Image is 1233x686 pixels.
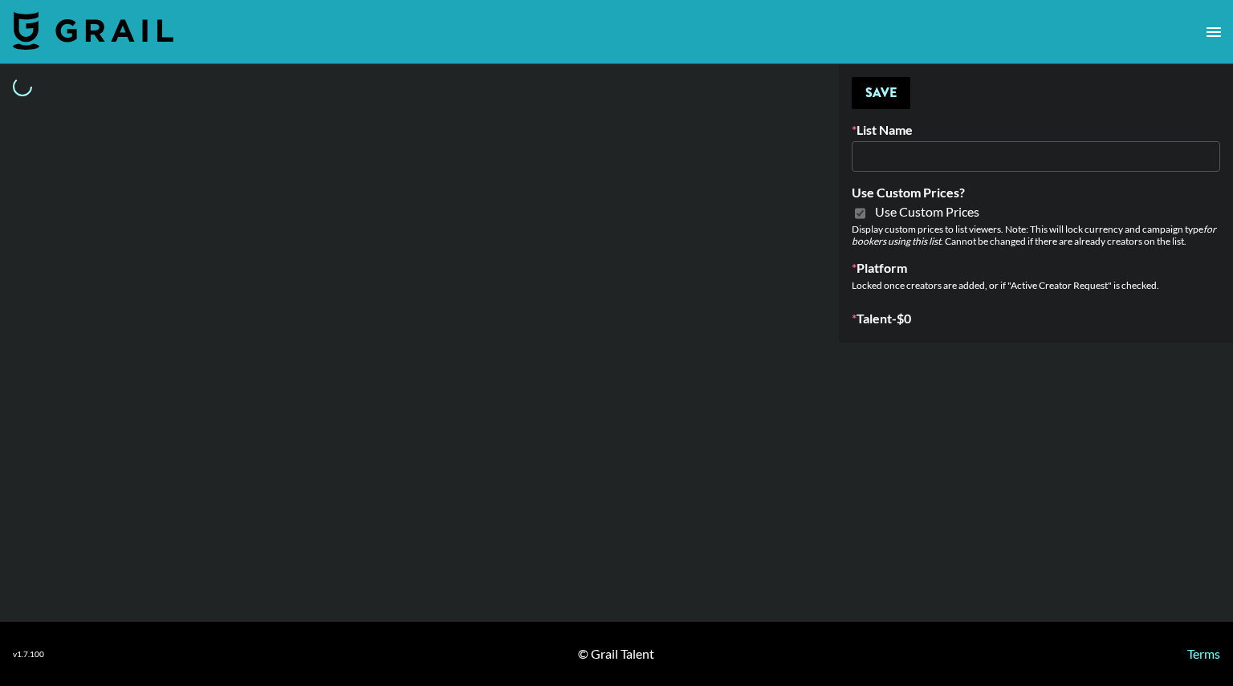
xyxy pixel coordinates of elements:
[852,311,1220,327] label: Talent - $ 0
[13,649,44,660] div: v 1.7.100
[852,122,1220,138] label: List Name
[1198,16,1230,48] button: open drawer
[1187,646,1220,661] a: Terms
[852,279,1220,291] div: Locked once creators are added, or if "Active Creator Request" is checked.
[875,204,979,220] span: Use Custom Prices
[578,646,654,662] div: © Grail Talent
[13,11,173,50] img: Grail Talent
[852,77,910,109] button: Save
[852,223,1220,247] div: Display custom prices to list viewers. Note: This will lock currency and campaign type . Cannot b...
[852,260,1220,276] label: Platform
[852,223,1216,247] em: for bookers using this list
[852,185,1220,201] label: Use Custom Prices?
